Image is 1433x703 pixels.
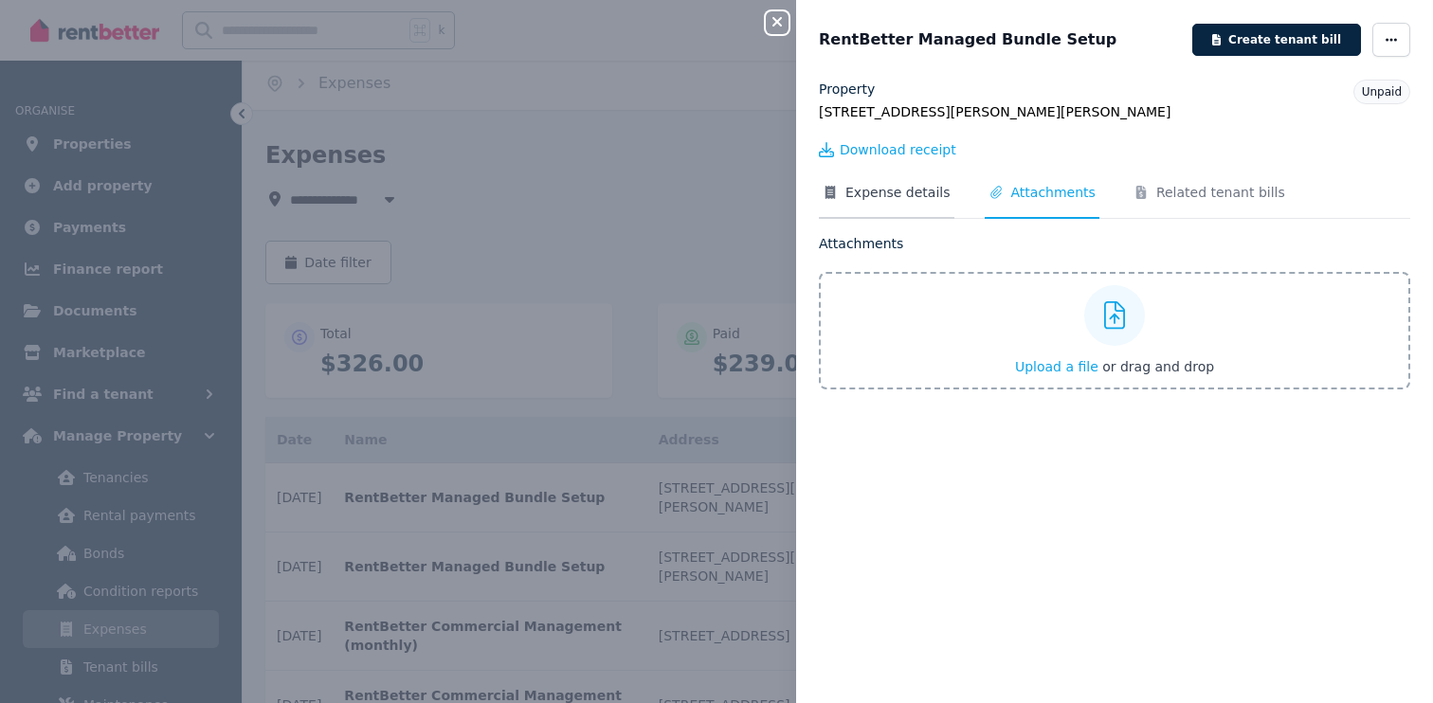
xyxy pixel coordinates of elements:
[1192,24,1361,56] button: Create tenant bill
[819,28,1116,51] span: RentBetter Managed Bundle Setup
[819,183,1410,219] nav: Tabs
[1015,359,1098,374] span: Upload a file
[819,234,1410,253] p: Attachments
[819,102,1410,121] legend: [STREET_ADDRESS][PERSON_NAME][PERSON_NAME]
[1011,183,1096,202] span: Attachments
[1156,183,1285,202] span: Related tenant bills
[1102,359,1214,374] span: or drag and drop
[840,140,956,159] span: Download receipt
[819,80,875,99] label: Property
[1015,357,1214,376] button: Upload a file or drag and drop
[845,183,951,202] span: Expense details
[1362,85,1402,99] span: Unpaid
